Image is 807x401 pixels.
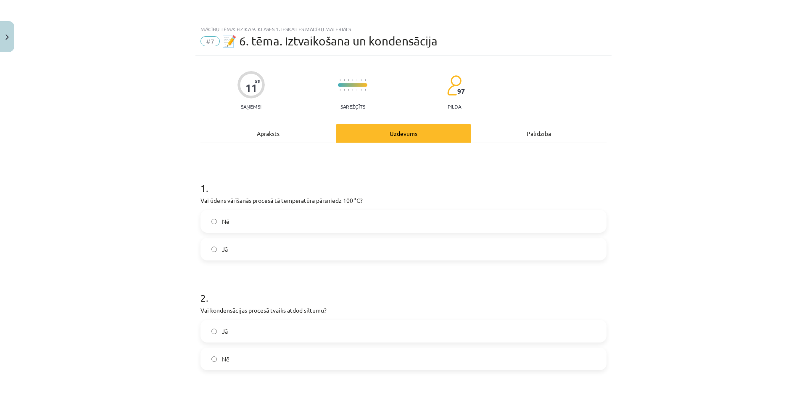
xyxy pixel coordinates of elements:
img: icon-short-line-57e1e144782c952c97e751825c79c345078a6d821885a25fce030b3d8c18986b.svg [348,89,349,91]
input: Nē [211,356,217,362]
span: XP [255,79,260,84]
span: Nē [222,217,229,226]
h1: 2 . [200,277,607,303]
p: pilda [448,104,461,109]
img: icon-short-line-57e1e144782c952c97e751825c79c345078a6d821885a25fce030b3d8c18986b.svg [348,79,349,81]
input: Jā [211,247,217,252]
div: Apraksts [200,124,336,143]
h1: 1 . [200,167,607,194]
img: icon-short-line-57e1e144782c952c97e751825c79c345078a6d821885a25fce030b3d8c18986b.svg [365,89,366,91]
span: 97 [457,88,465,95]
input: Nē [211,219,217,224]
div: Palīdzība [471,124,607,143]
img: icon-short-line-57e1e144782c952c97e751825c79c345078a6d821885a25fce030b3d8c18986b.svg [352,89,353,91]
p: Saņemsi [237,104,265,109]
img: icon-short-line-57e1e144782c952c97e751825c79c345078a6d821885a25fce030b3d8c18986b.svg [344,89,345,91]
img: icon-close-lesson-0947bae3869378f0d4975bcd49f059093ad1ed9edebbc8119c70593378902aed.svg [5,35,9,40]
img: icon-short-line-57e1e144782c952c97e751825c79c345078a6d821885a25fce030b3d8c18986b.svg [344,79,345,81]
div: Mācību tēma: Fizika 9. klases 1. ieskaites mācību materiāls [200,26,607,32]
span: Jā [222,327,228,336]
img: icon-short-line-57e1e144782c952c97e751825c79c345078a6d821885a25fce030b3d8c18986b.svg [356,89,357,91]
span: Nē [222,355,229,364]
span: 📝 6. tēma. Iztvaikošana un kondensācija [222,34,438,48]
img: icon-short-line-57e1e144782c952c97e751825c79c345078a6d821885a25fce030b3d8c18986b.svg [352,79,353,81]
p: Vai kondensācijas procesā tvaiks atdod siltumu? [200,306,607,315]
img: students-c634bb4e5e11cddfef0936a35e636f08e4e9abd3cc4e673bd6f9a4125e45ecb1.svg [447,75,462,96]
img: icon-short-line-57e1e144782c952c97e751825c79c345078a6d821885a25fce030b3d8c18986b.svg [356,79,357,81]
span: Jā [222,245,228,254]
img: icon-short-line-57e1e144782c952c97e751825c79c345078a6d821885a25fce030b3d8c18986b.svg [365,79,366,81]
div: 11 [245,82,257,94]
p: Vai ūdens vārīšanās procesā tā temperatūra pārsniedz 100 °C? [200,196,607,205]
p: Sarežģīts [340,104,365,109]
div: Uzdevums [336,124,471,143]
input: Jā [211,329,217,334]
span: #7 [200,36,220,46]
